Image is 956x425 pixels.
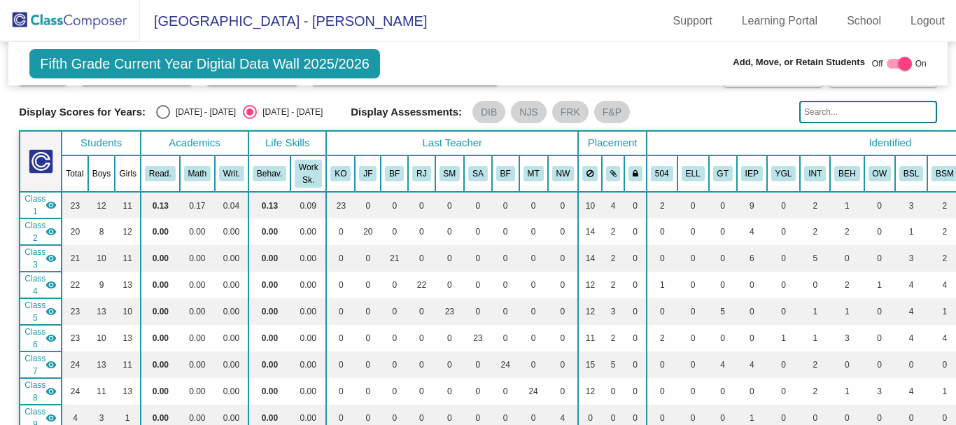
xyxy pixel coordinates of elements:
td: 4 [895,272,927,298]
td: 0 [830,245,864,272]
button: KO [330,166,351,181]
td: 0.00 [248,245,290,272]
td: 6 [737,245,767,272]
td: 11 [115,245,141,272]
td: 0 [647,245,677,272]
td: 0 [548,272,579,298]
button: OW [869,166,891,181]
button: Writ. [219,166,244,181]
td: 0 [767,218,801,245]
td: 0 [677,325,709,351]
td: 0 [519,298,548,325]
th: Keep with teacher [624,155,647,192]
th: Life Skills [248,131,326,155]
th: Last Teacher [326,131,578,155]
td: 0 [767,192,801,218]
td: 0 [677,218,709,245]
td: 0 [767,298,801,325]
td: 11 [578,325,602,351]
th: Boys [88,155,115,192]
td: 0.00 [290,272,326,298]
td: 0 [709,325,737,351]
td: 10 [88,245,115,272]
td: 21 [381,245,408,272]
td: 0 [464,218,492,245]
td: 0 [647,351,677,378]
td: 11 [115,351,141,378]
td: 0.00 [290,351,326,378]
span: Class 4 [24,272,45,298]
button: BSL [899,166,923,181]
th: Robert Johnson [408,155,435,192]
td: 23 [464,325,492,351]
th: Keep with students [602,155,625,192]
td: 0 [492,298,519,325]
td: 1 [767,325,801,351]
td: 0 [519,218,548,245]
td: 0 [624,325,647,351]
td: 0 [408,351,435,378]
td: 2 [800,351,830,378]
td: 0 [737,325,767,351]
td: 0 [464,351,492,378]
td: 10 [578,192,602,218]
a: Support [662,10,724,32]
span: Class 3 [24,246,45,271]
td: 20 [62,218,87,245]
div: [DATE] - [DATE] [257,106,323,118]
th: Gifted and Talented [709,155,737,192]
td: 0 [355,351,381,378]
td: 24 [62,351,87,378]
td: 8 [88,218,115,245]
td: 0 [548,218,579,245]
td: 5 [800,245,830,272]
td: 0 [519,192,548,218]
td: 2 [830,272,864,298]
td: 0 [548,325,579,351]
th: Shannon Armata [464,155,492,192]
td: 0 [519,272,548,298]
a: School [836,10,892,32]
td: 4 [895,325,927,351]
th: Michele Tatum [519,155,548,192]
span: Class 5 [24,299,45,324]
td: 0.00 [290,218,326,245]
td: 13 [115,272,141,298]
td: 0.00 [215,272,248,298]
td: 13 [115,325,141,351]
td: 0 [326,298,355,325]
td: 0 [864,245,895,272]
mat-icon: visibility [45,200,57,211]
button: RJ [412,166,430,181]
td: 0 [381,351,408,378]
td: 0.00 [248,351,290,378]
td: Shannon Armata - No Class Name [20,325,62,351]
button: Read. [145,166,176,181]
td: 0 [647,218,677,245]
button: MT [523,166,544,181]
td: 0 [435,272,465,298]
mat-icon: visibility [45,306,57,317]
th: Nancy Werner [548,155,579,192]
span: Off [872,57,883,70]
th: Placement [578,131,647,155]
td: 0 [355,192,381,218]
td: 0.09 [290,192,326,218]
td: 0.00 [180,218,215,245]
td: 12 [88,192,115,218]
button: 504 [651,166,673,181]
td: 0 [677,351,709,378]
td: 0.00 [215,325,248,351]
td: 23 [326,192,355,218]
td: 0 [435,218,465,245]
td: 0 [737,272,767,298]
td: 1 [895,218,927,245]
button: JF [359,166,377,181]
td: 0.00 [141,245,180,272]
td: 0 [548,298,579,325]
td: 0 [326,245,355,272]
td: 2 [647,192,677,218]
td: 0 [677,245,709,272]
td: 0 [355,245,381,272]
td: 15 [578,351,602,378]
